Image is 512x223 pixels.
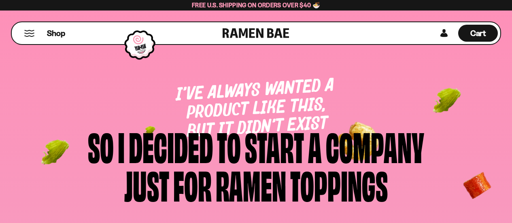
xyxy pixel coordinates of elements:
[47,28,65,39] span: Shop
[24,30,35,37] button: Mobile Menu Trigger
[192,1,320,9] span: Free U.S. Shipping on Orders over $40 🍜
[173,165,212,203] div: for
[470,28,486,38] span: Cart
[118,126,125,165] div: i
[458,22,498,44] a: Cart
[47,25,65,42] a: Shop
[216,165,286,203] div: ramen
[308,126,322,165] div: a
[88,126,114,165] div: So
[217,126,241,165] div: to
[326,126,424,165] div: company
[124,165,169,203] div: just
[245,126,304,165] div: start
[175,76,334,140] span: I’ve always wanted a product like this, but it didn’t exist
[290,165,388,203] div: toppings
[129,126,213,165] div: decided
